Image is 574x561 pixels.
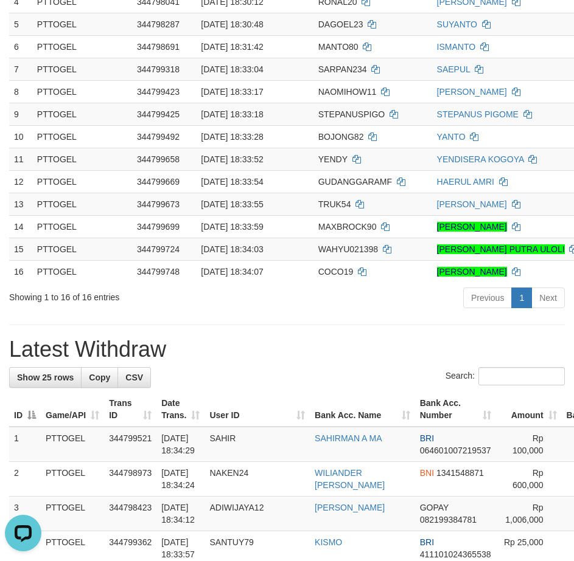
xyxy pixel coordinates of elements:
td: PTTOGEL [32,80,132,103]
span: [DATE] 18:33:52 [201,154,263,164]
td: [DATE] 18:34:24 [156,462,205,497]
span: DAGOEL23 [318,19,363,29]
td: PTTOGEL [32,238,132,260]
label: Search: [446,367,565,385]
td: 2 [9,462,41,497]
span: 344799748 [137,267,180,277]
span: 344799318 [137,64,180,74]
span: Copy [89,373,110,382]
span: [DATE] 18:33:04 [201,64,263,74]
td: 5 [9,13,32,35]
span: 344799492 [137,132,180,142]
td: PTTOGEL [41,427,104,462]
th: Game/API: activate to sort column ascending [41,392,104,427]
a: [PERSON_NAME] [437,267,507,277]
td: NAKEN24 [205,462,310,497]
span: NAOMIHOW11 [318,87,377,97]
h1: Latest Withdraw [9,337,565,362]
td: PTTOGEL [32,260,132,283]
td: Rp 1,006,000 [496,497,562,531]
span: 344799724 [137,244,180,254]
span: SARPAN234 [318,64,367,74]
a: [PERSON_NAME] [437,199,507,209]
td: SAHIR [205,427,310,462]
span: BNI [420,468,434,478]
td: PTTOGEL [32,215,132,238]
th: Bank Acc. Number: activate to sort column ascending [415,392,496,427]
div: Showing 1 to 16 of 16 entries [9,286,230,303]
span: [DATE] 18:34:07 [201,267,263,277]
td: PTTOGEL [32,148,132,170]
a: YANTO [437,132,466,142]
td: PTTOGEL [32,170,132,193]
span: 344799673 [137,199,180,209]
a: [PERSON_NAME] [437,222,507,232]
span: WAHYU021398 [318,244,378,254]
span: Show 25 rows [17,373,74,382]
a: STEPANUS PIGOME [437,109,519,119]
a: SUYANTO [437,19,477,29]
td: 344798423 [104,497,156,531]
span: MAXBROCK90 [318,222,377,232]
td: 8 [9,80,32,103]
a: Previous [463,287,512,308]
td: 10 [9,125,32,148]
input: Search: [478,367,565,385]
td: 6 [9,35,32,58]
span: 344799699 [137,222,180,232]
span: [DATE] 18:33:18 [201,109,263,119]
a: Copy [81,367,118,388]
span: 344799425 [137,109,180,119]
th: Date Trans.: activate to sort column ascending [156,392,205,427]
td: 16 [9,260,32,283]
a: KISMO [315,537,342,547]
td: 7 [9,58,32,80]
span: Copy 411101024365538 to clipboard [420,549,491,559]
span: [DATE] 18:33:55 [201,199,263,209]
td: PTTOGEL [32,58,132,80]
a: [PERSON_NAME] [315,503,385,512]
span: 344798691 [137,42,180,52]
span: Copy 082199384781 to clipboard [420,515,477,525]
button: Open LiveChat chat widget [5,5,41,41]
td: 15 [9,238,32,260]
th: User ID: activate to sort column ascending [205,392,310,427]
span: COCO19 [318,267,354,277]
span: 344799669 [137,177,180,187]
td: PTTOGEL [32,35,132,58]
a: HAERUL AMRI [437,177,494,187]
td: 1 [9,427,41,462]
span: [DATE] 18:34:03 [201,244,263,254]
a: CSV [117,367,151,388]
a: ISMANTO [437,42,476,52]
span: BOJONG82 [318,132,364,142]
span: BRI [420,537,434,547]
span: 344799658 [137,154,180,164]
span: [DATE] 18:33:54 [201,177,263,187]
th: ID: activate to sort column descending [9,392,41,427]
a: YENDISERA KOGOYA [437,154,524,164]
span: [DATE] 18:30:48 [201,19,263,29]
a: [PERSON_NAME] PUTRA ULOLI [437,244,565,254]
td: 13 [9,193,32,215]
span: YENDY [318,154,348,164]
span: 344798287 [137,19,180,29]
span: [DATE] 18:33:17 [201,87,263,97]
td: 3 [9,497,41,531]
th: Trans ID: activate to sort column ascending [104,392,156,427]
td: PTTOGEL [32,193,132,215]
span: [DATE] 18:33:59 [201,222,263,232]
a: Next [531,287,565,308]
span: STEPANUSPIGO [318,109,385,119]
span: Copy 1341548871 to clipboard [436,468,484,478]
td: PTTOGEL [32,13,132,35]
span: Copy 064601007219537 to clipboard [420,446,491,455]
td: 9 [9,103,32,125]
th: Amount: activate to sort column ascending [496,392,562,427]
span: TRUK54 [318,199,351,209]
td: ADIWIJAYA12 [205,497,310,531]
a: SAEPUL [437,64,471,74]
td: PTTOGEL [32,103,132,125]
a: 1 [511,287,532,308]
td: Rp 100,000 [496,427,562,462]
